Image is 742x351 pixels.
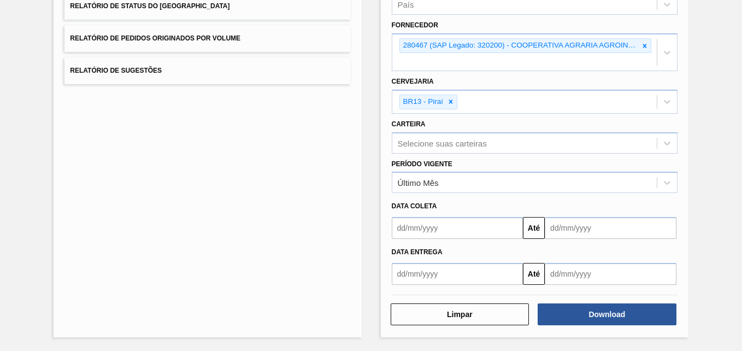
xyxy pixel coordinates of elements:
button: Relatório de Pedidos Originados por Volume [64,25,350,52]
span: Data entrega [392,248,443,256]
label: Carteira [392,120,426,128]
button: Até [523,263,545,285]
input: dd/mm/yyyy [545,263,676,285]
button: Limpar [391,303,529,325]
label: Cervejaria [392,78,434,85]
input: dd/mm/yyyy [392,217,523,239]
div: Último Mês [398,178,439,188]
span: Relatório de Sugestões [70,67,162,74]
div: 280467 (SAP Legado: 320200) - COOPERATIVA AGRARIA AGROINDUSTRIAL [400,39,639,52]
label: Fornecedor [392,21,438,29]
button: Até [523,217,545,239]
span: Data coleta [392,202,437,210]
input: dd/mm/yyyy [545,217,676,239]
button: Relatório de Sugestões [64,57,350,84]
div: BR13 - Piraí [400,95,445,109]
button: Download [538,303,676,325]
span: Relatório de Status do [GEOGRAPHIC_DATA] [70,2,229,10]
input: dd/mm/yyyy [392,263,523,285]
div: Selecione suas carteiras [398,138,487,148]
label: Período Vigente [392,160,452,168]
span: Relatório de Pedidos Originados por Volume [70,34,240,42]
